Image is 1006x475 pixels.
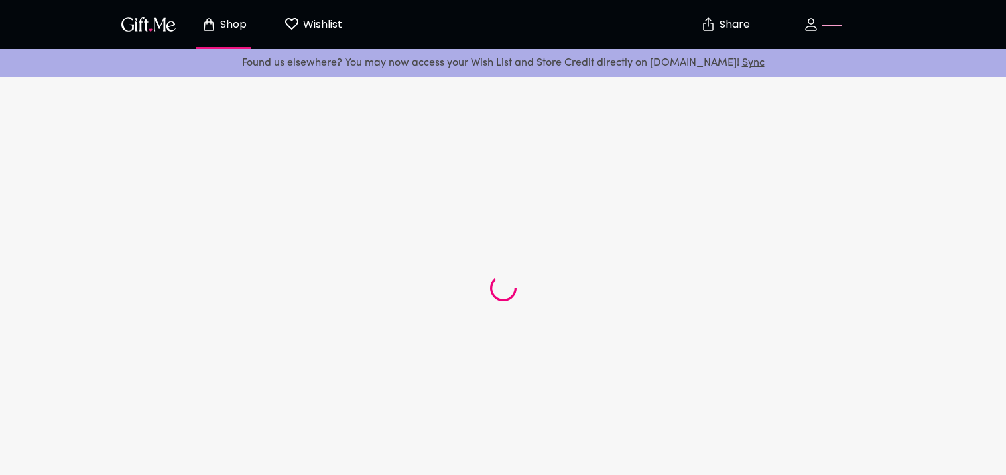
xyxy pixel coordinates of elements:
button: Store page [188,3,261,46]
a: Sync [742,58,765,68]
button: GiftMe Logo [117,17,180,32]
button: Share [702,1,749,48]
p: Found us elsewhere? You may now access your Wish List and Store Credit directly on [DOMAIN_NAME]! [11,54,995,72]
img: secure [700,17,716,32]
p: Wishlist [300,16,342,33]
button: Wishlist page [277,3,349,46]
p: Shop [217,19,247,30]
p: Share [716,19,750,30]
img: GiftMe Logo [119,15,178,34]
